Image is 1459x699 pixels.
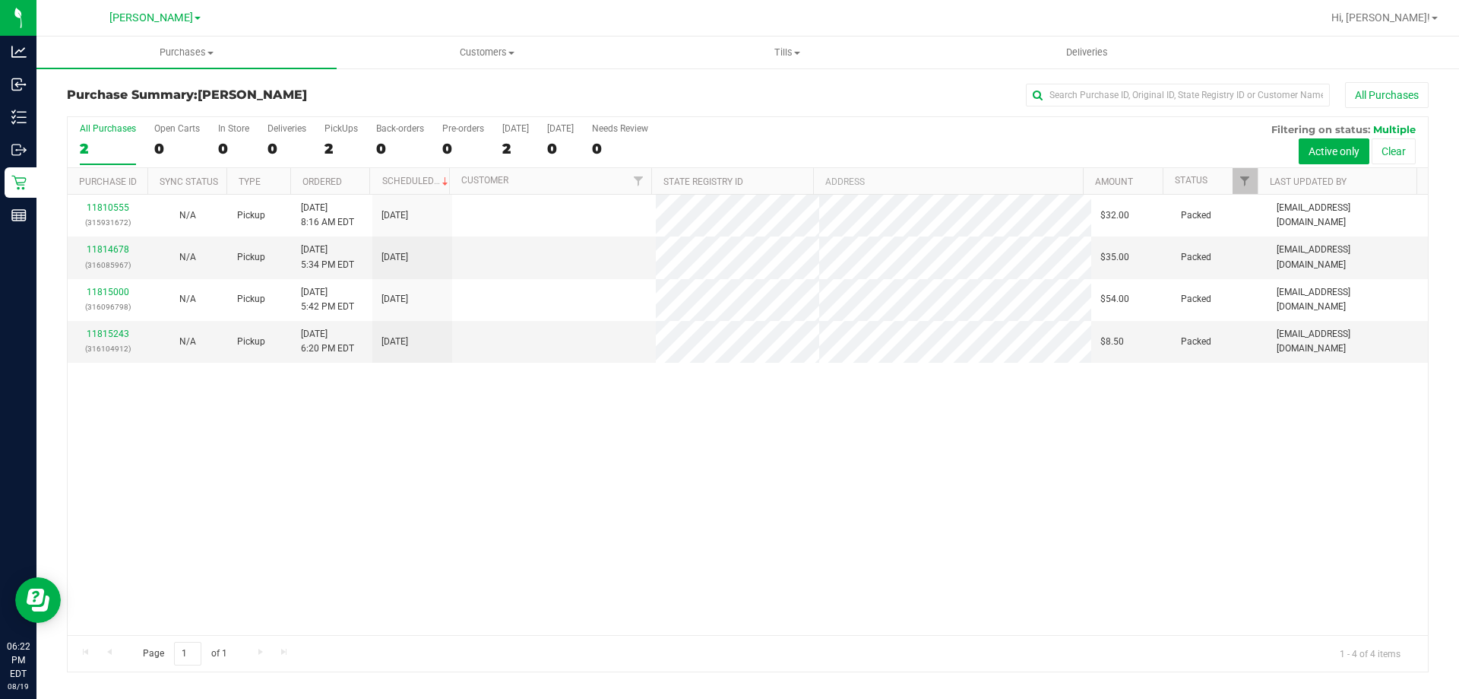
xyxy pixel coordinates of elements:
[179,292,196,307] button: N/A
[1181,250,1211,265] span: Packed
[87,329,129,339] a: 11815243
[179,336,196,347] span: Not Applicable
[1373,123,1416,135] span: Multiple
[1277,243,1419,272] span: [EMAIL_ADDRESS][DOMAIN_NAME]
[267,123,306,134] div: Deliveries
[179,252,196,262] span: Not Applicable
[1046,46,1128,59] span: Deliveries
[442,140,484,157] div: 0
[11,142,27,157] inline-svg: Outbound
[179,294,196,304] span: Not Applicable
[1270,176,1347,187] a: Last Updated By
[1095,176,1133,187] a: Amount
[80,123,136,134] div: All Purchases
[638,46,936,59] span: Tills
[87,287,129,297] a: 11815000
[1181,208,1211,223] span: Packed
[813,168,1083,195] th: Address
[324,140,358,157] div: 2
[302,176,342,187] a: Ordered
[1181,335,1211,349] span: Packed
[237,208,265,223] span: Pickup
[381,335,408,349] span: [DATE]
[547,123,574,134] div: [DATE]
[7,640,30,681] p: 06:22 PM EDT
[637,37,937,68] a: Tills
[80,140,136,157] div: 2
[267,140,306,157] div: 0
[198,87,307,102] span: [PERSON_NAME]
[1181,292,1211,307] span: Packed
[382,176,451,186] a: Scheduled
[1271,123,1370,135] span: Filtering on status:
[239,176,261,187] a: Type
[77,215,138,230] p: (315931672)
[160,176,218,187] a: Sync Status
[87,244,129,255] a: 11814678
[301,243,354,272] span: [DATE] 5:34 PM EDT
[937,37,1237,68] a: Deliveries
[547,140,574,157] div: 0
[1299,138,1369,164] button: Active only
[11,44,27,59] inline-svg: Analytics
[301,327,354,356] span: [DATE] 6:20 PM EDT
[154,123,200,134] div: Open Carts
[461,175,508,186] a: Customer
[218,123,249,134] div: In Store
[109,11,193,24] span: [PERSON_NAME]
[179,250,196,265] button: N/A
[218,140,249,157] div: 0
[87,202,129,213] a: 11810555
[592,123,648,134] div: Needs Review
[337,46,636,59] span: Customers
[174,642,201,666] input: 1
[301,285,354,314] span: [DATE] 5:42 PM EDT
[77,300,138,314] p: (316096798)
[1277,285,1419,314] span: [EMAIL_ADDRESS][DOMAIN_NAME]
[154,140,200,157] div: 0
[502,140,529,157] div: 2
[1175,175,1207,186] a: Status
[237,250,265,265] span: Pickup
[381,250,408,265] span: [DATE]
[11,110,27,125] inline-svg: Inventory
[36,46,337,59] span: Purchases
[1026,84,1330,106] input: Search Purchase ID, Original ID, State Registry ID or Customer Name...
[1233,168,1258,194] a: Filter
[337,37,637,68] a: Customers
[36,37,337,68] a: Purchases
[1372,138,1416,164] button: Clear
[11,175,27,190] inline-svg: Retail
[11,208,27,223] inline-svg: Reports
[237,335,265,349] span: Pickup
[376,123,424,134] div: Back-orders
[324,123,358,134] div: PickUps
[1100,250,1129,265] span: $35.00
[179,208,196,223] button: N/A
[1345,82,1429,108] button: All Purchases
[67,88,521,102] h3: Purchase Summary:
[77,258,138,272] p: (316085967)
[502,123,529,134] div: [DATE]
[79,176,137,187] a: Purchase ID
[1100,335,1124,349] span: $8.50
[130,642,239,666] span: Page of 1
[1100,208,1129,223] span: $32.00
[592,140,648,157] div: 0
[663,176,743,187] a: State Registry ID
[77,342,138,356] p: (316104912)
[381,292,408,307] span: [DATE]
[626,168,651,194] a: Filter
[1100,292,1129,307] span: $54.00
[1277,201,1419,230] span: [EMAIL_ADDRESS][DOMAIN_NAME]
[301,201,354,230] span: [DATE] 8:16 AM EDT
[237,292,265,307] span: Pickup
[1328,642,1413,665] span: 1 - 4 of 4 items
[15,577,61,623] iframe: Resource center
[442,123,484,134] div: Pre-orders
[11,77,27,92] inline-svg: Inbound
[1331,11,1430,24] span: Hi, [PERSON_NAME]!
[179,335,196,349] button: N/A
[1277,327,1419,356] span: [EMAIL_ADDRESS][DOMAIN_NAME]
[7,681,30,692] p: 08/19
